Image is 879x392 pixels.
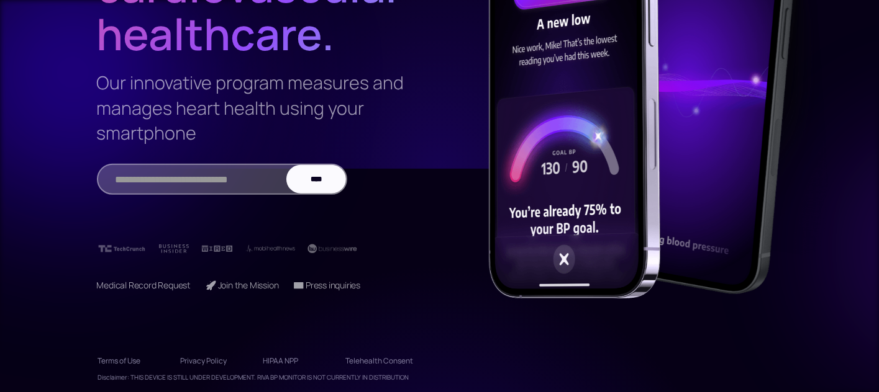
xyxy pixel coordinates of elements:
[346,351,414,371] a: Telehealth Consent
[98,351,166,371] a: Terms of Use
[206,279,278,291] a: 🚀 Join the Mission
[97,164,347,195] form: Email Form
[263,351,331,371] a: HIPAA NPP
[181,351,248,371] a: Privacy Policy
[97,279,191,291] a: Medical Record Request
[97,70,410,145] h3: Our innovative program measures and manages heart health using your smartphone
[98,371,409,383] div: Disclaimer: THIS DEVICE IS STILL UNDER DEVELOPMENT. RIVA BP MONITOR IS NOT CURRENTLY IN DISTRIBUTION
[294,279,361,291] a: 📧 Press inquiries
